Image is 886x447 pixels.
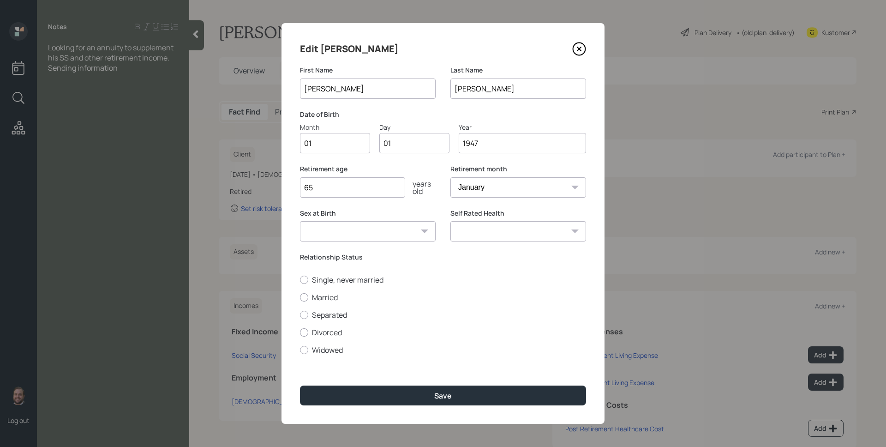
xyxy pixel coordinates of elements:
[300,133,370,153] input: Month
[300,292,586,302] label: Married
[300,164,436,174] label: Retirement age
[300,122,370,132] div: Month
[379,133,449,153] input: Day
[300,345,586,355] label: Widowed
[450,66,586,75] label: Last Name
[300,327,586,338] label: Divorced
[300,253,586,262] label: Relationship Status
[379,122,449,132] div: Day
[300,275,586,285] label: Single, never married
[300,66,436,75] label: First Name
[300,209,436,218] label: Sex at Birth
[450,209,586,218] label: Self Rated Health
[300,110,586,119] label: Date of Birth
[300,310,586,320] label: Separated
[300,386,586,405] button: Save
[450,164,586,174] label: Retirement month
[459,122,586,132] div: Year
[300,42,399,56] h4: Edit [PERSON_NAME]
[405,180,436,195] div: years old
[434,391,452,401] div: Save
[459,133,586,153] input: Year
